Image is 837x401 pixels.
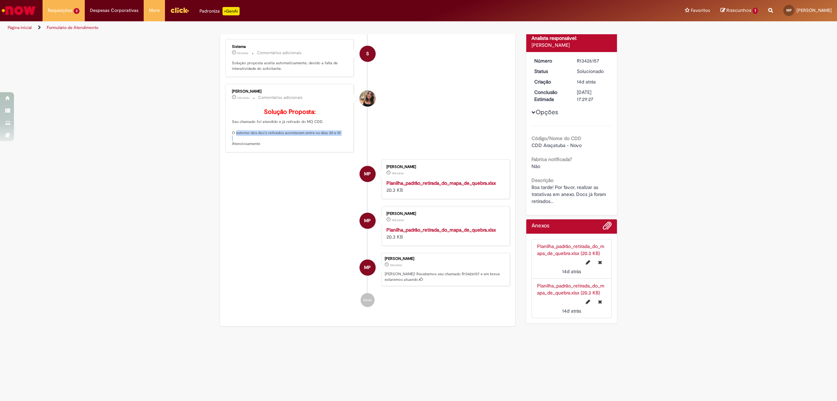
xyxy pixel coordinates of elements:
[537,243,604,256] a: Planilha_padrão_retirada_do_mapa_de_quebra.xlsx (20.3 KB)
[577,79,596,85] time: 18/08/2025 17:29:22
[360,260,376,276] div: Matheus Augusto Da Silva Pereira
[531,163,540,169] span: Não
[225,32,510,314] ul: Histórico de tíquete
[264,108,316,116] b: Solução Proposta:
[360,90,376,107] div: Mariana Marques Americo
[594,257,606,268] button: Excluir Planilha_padrão_retirada_do_mapa_de_quebra.xlsx
[223,7,240,15] p: +GenAi
[529,57,572,64] dt: Número
[531,156,572,162] b: Fabrica notificada?
[386,212,503,216] div: [PERSON_NAME]
[390,263,402,267] time: 18/08/2025 17:29:22
[1,3,37,17] img: ServiceNow
[74,8,80,14] span: 3
[8,25,32,30] a: Página inicial
[603,221,612,234] button: Adicionar anexos
[257,50,302,56] small: Comentários adicionais
[562,268,581,275] span: 14d atrás
[392,218,404,222] span: 14d atrás
[237,51,248,55] time: 27/08/2025 16:27:48
[562,308,581,314] time: 18/08/2025 17:28:55
[577,89,609,103] div: [DATE] 17:29:27
[392,218,404,222] time: 18/08/2025 17:28:55
[531,142,582,148] span: CDD Araçatuba - Novo
[385,271,506,282] p: [PERSON_NAME]! Recebemos seu chamado R13426157 e em breve estaremos atuando.
[537,283,604,296] a: Planilha_padrão_retirada_do_mapa_de_quebra.xlsx (20.3 KB)
[577,57,609,64] div: R13426157
[237,96,249,100] span: 13d atrás
[582,257,594,268] button: Editar nome de arquivo Planilha_padrão_retirada_do_mapa_de_quebra.xlsx
[232,45,348,49] div: Sistema
[225,253,510,286] li: Matheus Augusto Da Silva Pereira
[386,227,496,233] a: Planilha_padrão_retirada_do_mapa_de_quebra.xlsx
[531,35,612,42] div: Analista responsável:
[360,166,376,182] div: Matheus Augusto Da Silva Pereira
[531,42,612,49] div: [PERSON_NAME]
[360,46,376,62] div: System
[5,21,553,34] ul: Trilhas de página
[531,223,549,229] h2: Anexos
[691,7,710,14] span: Favoritos
[577,78,609,85] div: 18/08/2025 17:29:22
[386,180,503,194] div: 20.3 KB
[364,212,371,229] span: MP
[594,296,606,307] button: Excluir Planilha_padrão_retirada_do_mapa_de_quebra.xlsx
[562,308,581,314] span: 14d atrás
[531,177,553,183] b: Descrição
[392,171,404,175] span: 14d atrás
[258,95,303,101] small: Comentários adicionais
[364,166,371,182] span: MP
[797,7,832,13] span: [PERSON_NAME]
[392,171,404,175] time: 18/08/2025 17:29:20
[47,25,98,30] a: Formulário de Atendimento
[390,263,402,267] span: 14d atrás
[149,7,160,14] span: More
[582,296,594,307] button: Editar nome de arquivo Planilha_padrão_retirada_do_mapa_de_quebra.xlsx
[529,89,572,103] dt: Conclusão Estimada
[529,68,572,75] dt: Status
[753,8,758,14] span: 1
[721,7,758,14] a: Rascunhos
[90,7,138,14] span: Despesas Corporativas
[562,268,581,275] time: 18/08/2025 17:29:20
[48,7,72,14] span: Requisições
[531,184,608,204] span: Boa tarde! Por favor, realizar as tratativas em anexo. Docs já foram retirados...
[386,165,503,169] div: [PERSON_NAME]
[237,51,248,55] span: 5d atrás
[366,45,369,62] span: S
[577,68,609,75] div: Solucionado
[237,96,249,100] time: 20/08/2025 09:27:48
[577,79,596,85] span: 14d atrás
[232,60,348,71] p: Solução proposta aceita automaticamente, devido a falta de interatividade do solicitante.
[232,89,348,94] div: [PERSON_NAME]
[232,109,348,146] p: Seu chamado foi atendido e já retirado do MQ CDD. O estorno dos doc's retirados acontecem entre o...
[531,135,581,141] b: Código/Nome do CDD
[786,8,792,13] span: MP
[529,78,572,85] dt: Criação
[364,259,371,276] span: MP
[386,180,496,186] a: Planilha_padrão_retirada_do_mapa_de_quebra.xlsx
[360,213,376,229] div: Matheus Augusto Da Silva Pereira
[726,7,752,14] span: Rascunhos
[385,257,506,261] div: [PERSON_NAME]
[386,226,503,240] div: 20.3 KB
[170,5,189,15] img: click_logo_yellow_360x200.png
[199,7,240,15] div: Padroniza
